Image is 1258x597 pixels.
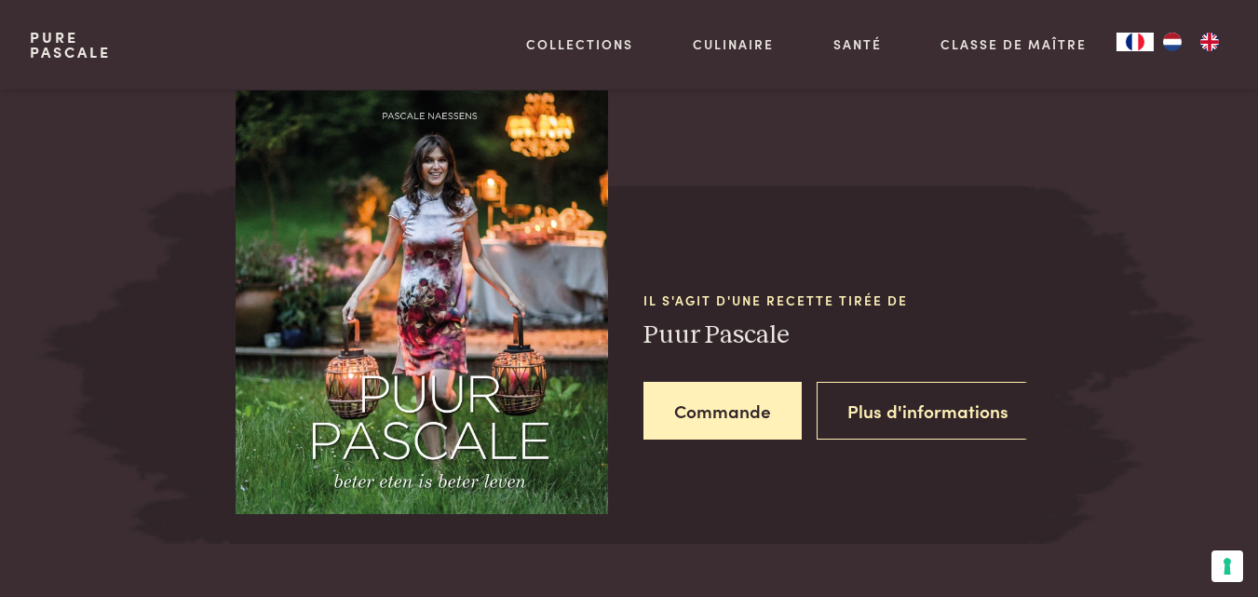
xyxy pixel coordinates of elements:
span: Il s'agit d'une recette tirée de [643,291,1028,310]
a: Culinaire [693,34,774,54]
a: NL [1154,33,1191,51]
h3: Puur Pascale [643,319,1028,352]
a: Plus d'informations [817,382,1039,441]
aside: Language selected: Français [1116,33,1228,51]
a: Collections [526,34,633,54]
a: Santé [833,34,882,54]
div: Language [1116,33,1154,51]
a: FR [1116,33,1154,51]
a: Classe de maître [940,34,1087,54]
a: Commande [643,382,802,441]
a: PurePascale [30,30,111,60]
a: EN [1191,33,1228,51]
ul: Language list [1154,33,1228,51]
button: Vos préférences en matière de consentement pour les technologies de suivi [1211,550,1243,582]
